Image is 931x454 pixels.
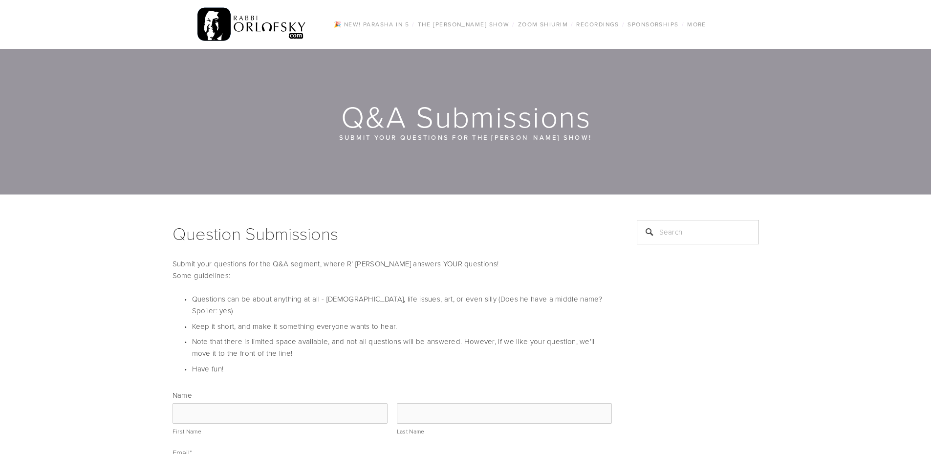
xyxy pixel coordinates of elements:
[397,403,612,424] input: Last Name
[515,18,571,31] a: Zoom Shiurim
[682,20,684,28] span: /
[192,363,612,375] p: Have fun!
[173,403,388,424] input: First Name
[397,427,425,435] span: Last Name
[173,101,760,132] h1: Q&A Submissions
[637,220,759,244] input: Search
[571,20,573,28] span: /
[197,5,306,43] img: RabbiOrlofsky.com
[192,321,612,332] p: Keep it short, and make it something everyone wants to hear.
[622,20,625,28] span: /
[173,258,612,281] p: Submit your questions for the Q&A segment, where R’ [PERSON_NAME] answers YOUR questions! Some gu...
[231,132,700,143] p: Submit your questions for the [PERSON_NAME] Show!
[625,18,681,31] a: Sponsorships
[331,18,412,31] a: 🎉 NEW! Parasha in 5
[415,18,513,31] a: The [PERSON_NAME] Show
[173,427,201,435] span: First Name
[173,220,612,246] h1: Question Submissions
[512,20,515,28] span: /
[192,336,612,359] p: Note that there is limited space available, and not all questions will be answered. However, if w...
[192,293,612,317] p: Questions can be about anything at all - [DEMOGRAPHIC_DATA], life issues, art, or even silly (Doe...
[684,18,709,31] a: More
[173,390,192,400] legend: Name
[412,20,414,28] span: /
[573,18,622,31] a: Recordings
